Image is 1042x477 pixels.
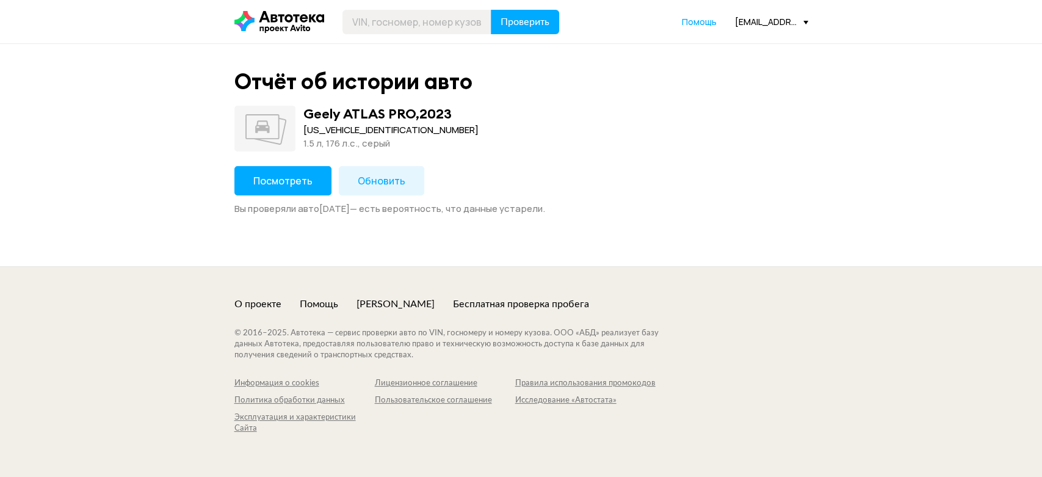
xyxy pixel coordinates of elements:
[234,395,375,406] a: Политика обработки данных
[339,166,424,195] button: Обновить
[491,10,559,34] button: Проверить
[515,378,656,389] a: Правила использования промокодов
[300,297,338,311] a: Помощь
[342,10,491,34] input: VIN, госномер, номер кузова
[682,16,717,28] a: Помощь
[453,297,589,311] a: Бесплатная проверка пробега
[303,106,452,122] div: Geely ATLAS PRO , 2023
[303,123,479,137] div: [US_VEHICLE_IDENTIFICATION_NUMBER]
[234,166,331,195] button: Посмотреть
[234,297,281,311] a: О проекте
[735,16,808,27] div: [EMAIL_ADDRESS][DOMAIN_NAME]
[356,297,435,311] a: [PERSON_NAME]
[253,174,313,188] span: Посмотреть
[234,378,375,389] a: Информация о cookies
[375,395,515,406] a: Пользовательское соглашение
[234,328,683,361] div: © 2016– 2025 . Автотека — сервис проверки авто по VIN, госномеру и номеру кузова. ООО «АБД» реали...
[358,174,405,188] span: Обновить
[234,203,808,215] div: Вы проверяли авто [DATE] — есть вероятность, что данные устарели.
[375,378,515,389] a: Лицензионное соглашение
[515,395,656,406] a: Исследование «Автостата»
[234,412,375,434] a: Эксплуатация и характеристики Сайта
[501,17,549,27] span: Проверить
[682,16,717,27] span: Помощь
[234,68,472,95] div: Отчёт об истории авто
[303,137,479,150] div: 1.5 л, 176 л.c., серый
